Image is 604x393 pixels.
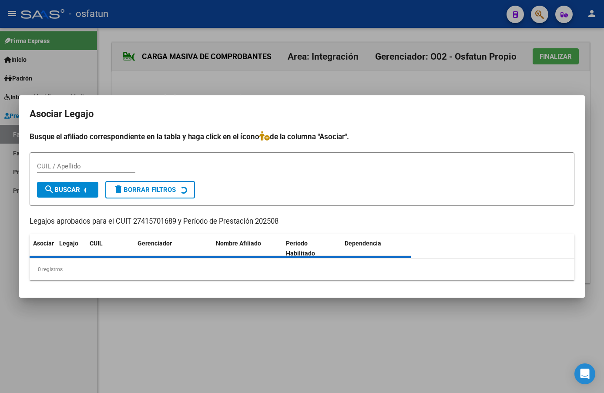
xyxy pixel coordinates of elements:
[30,259,574,280] div: 0 registros
[90,240,103,247] span: CUIL
[282,234,341,263] datatable-header-cell: Periodo Habilitado
[56,234,86,263] datatable-header-cell: Legajo
[86,234,134,263] datatable-header-cell: CUIL
[286,240,315,257] span: Periodo Habilitado
[345,240,381,247] span: Dependencia
[30,234,56,263] datatable-header-cell: Asociar
[44,186,80,194] span: Buscar
[113,184,124,195] mat-icon: delete
[30,216,574,227] p: Legajos aprobados para el CUIT 27415701689 y Período de Prestación 202508
[30,106,574,122] h2: Asociar Legajo
[134,234,212,263] datatable-header-cell: Gerenciador
[59,240,78,247] span: Legajo
[138,240,172,247] span: Gerenciador
[37,182,98,198] button: Buscar
[113,186,176,194] span: Borrar Filtros
[44,184,54,195] mat-icon: search
[33,240,54,247] span: Asociar
[341,234,411,263] datatable-header-cell: Dependencia
[216,240,261,247] span: Nombre Afiliado
[212,234,282,263] datatable-header-cell: Nombre Afiliado
[574,363,595,384] div: Open Intercom Messenger
[105,181,195,198] button: Borrar Filtros
[30,131,574,142] h4: Busque el afiliado correspondiente en la tabla y haga click en el ícono de la columna "Asociar".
